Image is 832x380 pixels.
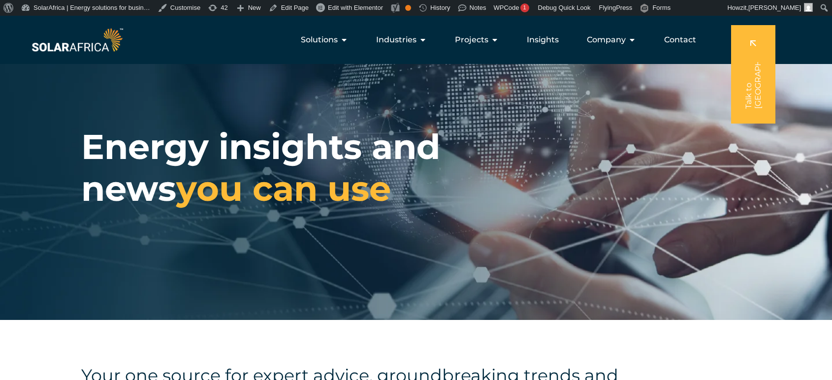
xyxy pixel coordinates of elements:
[520,3,529,12] div: 1
[376,34,416,46] span: Industries
[328,4,383,11] span: Edit with Elementor
[587,34,626,46] span: Company
[125,30,704,50] nav: Menu
[405,5,411,11] div: OK
[125,30,704,50] div: Menu Toggle
[527,34,559,46] a: Insights
[301,34,338,46] span: Solutions
[664,34,696,46] a: Contact
[455,34,488,46] span: Projects
[176,167,391,210] span: you can use
[81,126,549,210] h1: Energy insights and news
[748,4,801,11] span: [PERSON_NAME]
